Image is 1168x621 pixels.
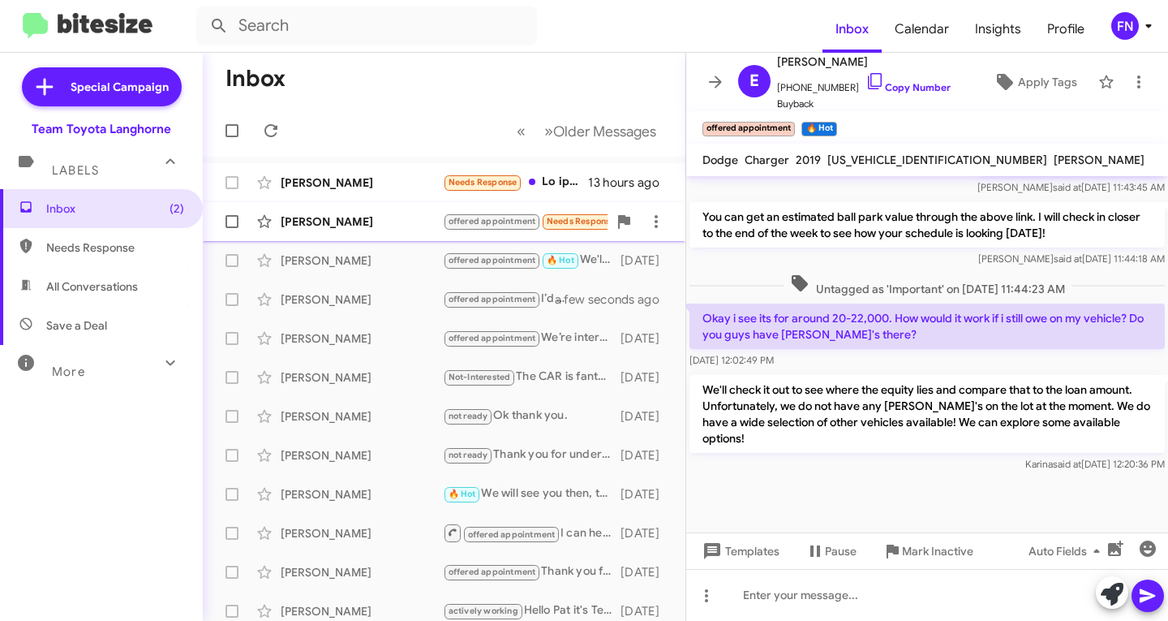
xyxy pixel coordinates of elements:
[777,71,951,96] span: [PHONE_NUMBER]
[801,122,836,136] small: 🔥 Hot
[170,201,184,217] span: (2)
[588,175,672,191] div: 13 hours ago
[689,202,1165,248] p: You can get an estimated ball park value through the above link. I will check in closer to the en...
[443,290,575,308] div: I’d love to discuss the details with you in person. How about booking an appointment to evaluate ...
[1025,458,1165,470] span: Karina [DATE] 12:20:36 PM
[1016,537,1119,566] button: Auto Fields
[1053,181,1081,193] span: said at
[620,486,672,502] div: [DATE]
[1034,6,1097,53] a: Profile
[443,602,620,620] div: Hello Pat it's Team Toyota of Langhorne. Unfortunately we are not able to accept the offer of $28...
[443,329,620,347] div: We’re interested in purchasing quality vehicles like your RAV4. If you're open to selling, let's ...
[443,368,620,386] div: The CAR is fantastic!!! Bill
[281,291,443,308] div: [PERSON_NAME]
[449,411,488,421] span: not ready
[620,252,672,269] div: [DATE]
[449,606,518,616] span: actively working
[449,372,511,382] span: Not-Interested
[620,564,672,580] div: [DATE]
[449,567,536,577] span: offered appointment
[196,6,537,45] input: Search
[686,537,792,566] button: Templates
[822,6,882,53] a: Inbox
[1111,12,1139,40] div: FN
[1054,252,1082,265] span: said at
[784,274,1071,297] span: Untagged as 'Important' on [DATE] 11:44:23 AM
[689,375,1165,453] p: We'll check it out to see where the equity lies and compare that to the loan amount. Unfortunatel...
[52,163,99,178] span: Labels
[575,291,672,308] div: a few seconds ago
[745,153,789,167] span: Charger
[225,66,286,92] h1: Inbox
[52,364,85,379] span: More
[882,6,962,53] a: Calendar
[620,447,672,464] div: [DATE]
[507,114,535,148] button: Previous
[22,67,182,106] a: Special Campaign
[979,67,1090,97] button: Apply Tags
[449,333,536,343] span: offered appointment
[547,216,616,226] span: Needs Response
[281,525,443,541] div: [PERSON_NAME]
[281,603,443,619] div: [PERSON_NAME]
[827,153,1047,167] span: [US_VEHICLE_IDENTIFICATION_NUMBER]
[620,330,672,347] div: [DATE]
[443,173,588,192] div: Lo ipsum do sit ametconsec adi elitsedd eiu temporincidi. U laboree do magn aliquaenim ad mini ve...
[553,123,656,140] span: Older Messages
[689,354,774,366] span: [DATE] 12:02:49 PM
[825,537,857,566] span: Pause
[544,121,553,141] span: »
[443,523,620,543] div: I can help you schedule an appointment to discuss the Rav4. When are you available to visit the d...
[449,255,536,265] span: offered appointment
[468,529,556,540] span: offered appointment
[281,486,443,502] div: [PERSON_NAME]
[46,278,138,295] span: All Conversations
[281,369,443,386] div: [PERSON_NAME]
[449,450,488,460] span: not ready
[443,251,620,270] div: We'll check it out to see where the equity lies and compare that to the loan amount. Unfortunatel...
[449,489,476,499] span: 🔥 Hot
[547,255,574,265] span: 🔥 Hot
[620,525,672,541] div: [DATE]
[620,369,672,386] div: [DATE]
[281,330,443,347] div: [PERSON_NAME]
[535,114,666,148] button: Next
[443,563,620,581] div: Thank you for calling in! If you would like to visit with us, please call me at [PHONE_NUMBER] an...
[870,537,986,566] button: Mark Inactive
[281,252,443,269] div: [PERSON_NAME]
[32,121,171,137] div: Team Toyota Langhorne
[777,96,951,112] span: Buyback
[1028,537,1106,566] span: Auto Fields
[449,294,536,304] span: offered appointment
[702,122,795,136] small: offered appointment
[281,564,443,580] div: [PERSON_NAME]
[977,181,1165,193] span: [PERSON_NAME] [DATE] 11:43:45 AM
[46,239,184,256] span: Needs Response
[1053,458,1081,470] span: said at
[865,81,951,93] a: Copy Number
[281,175,443,191] div: [PERSON_NAME]
[1018,67,1077,97] span: Apply Tags
[620,408,672,425] div: [DATE]
[1054,153,1144,167] span: [PERSON_NAME]
[689,304,1165,349] p: Okay i see its for around 20-22,000. How would it work if i still owe on my vehicle? Do you guys ...
[443,446,620,464] div: Thank you for understanding
[1097,12,1150,40] button: FN
[517,121,526,141] span: «
[702,153,738,167] span: Dodge
[281,447,443,464] div: [PERSON_NAME]
[443,407,620,425] div: Ok thank you.
[978,252,1165,265] span: [PERSON_NAME] [DATE] 11:44:18 AM
[749,68,759,94] span: E
[620,603,672,619] div: [DATE]
[281,408,443,425] div: [PERSON_NAME]
[699,537,779,566] span: Templates
[962,6,1034,53] a: Insights
[508,114,666,148] nav: Page navigation example
[902,537,973,566] span: Mark Inactive
[46,317,107,334] span: Save a Deal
